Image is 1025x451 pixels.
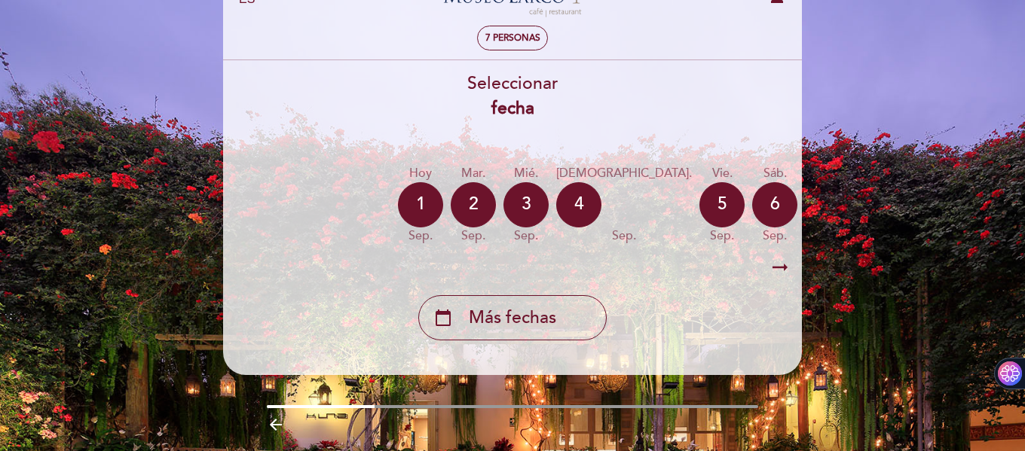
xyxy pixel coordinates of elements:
div: sep. [752,227,797,245]
div: Seleccionar [222,72,803,121]
span: Más fechas [469,306,556,331]
i: calendar_today [434,305,452,331]
div: sep. [503,227,549,245]
div: sep. [451,227,496,245]
div: 2 [451,182,496,227]
div: 6 [752,182,797,227]
div: vie. [699,165,745,182]
div: mié. [503,165,549,182]
div: 3 [503,182,549,227]
i: arrow_backward [267,416,285,434]
i: arrow_right_alt [769,251,791,284]
span: 7 personas [485,32,540,44]
div: sáb. [752,165,797,182]
div: mar. [451,165,496,182]
div: Hoy [398,165,443,182]
b: fecha [491,98,534,119]
div: sep. [398,227,443,245]
div: sep. [556,227,692,245]
div: sep. [699,227,745,245]
div: 4 [556,182,601,227]
div: [DEMOGRAPHIC_DATA]. [556,165,692,182]
div: 5 [699,182,745,227]
div: 1 [398,182,443,227]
